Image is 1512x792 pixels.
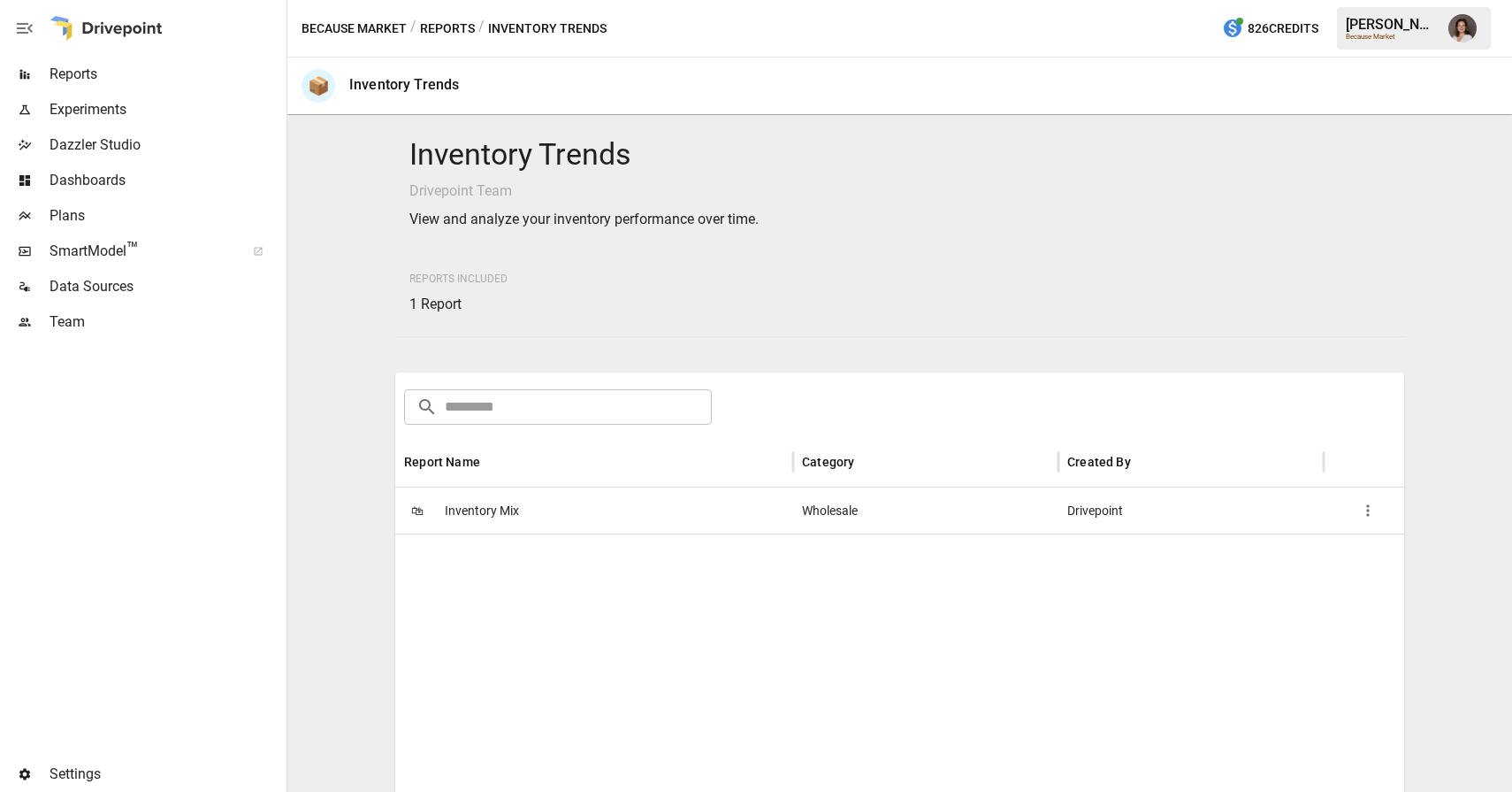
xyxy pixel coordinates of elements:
[126,238,139,260] span: ™
[1058,488,1324,534] div: Drivepoint
[802,455,854,469] div: Category
[50,205,283,227] span: Plans
[409,273,508,285] span: Reports Included
[50,64,283,85] span: Reports
[409,294,508,315] p: 1 Report
[793,488,1058,534] div: Wholesale
[50,170,283,191] span: Dashboards
[445,488,519,534] span: Inventory Mix
[1346,33,1438,41] div: Because Market
[482,450,507,474] button: Sort
[478,18,485,40] div: /
[50,764,283,785] span: Settings
[404,497,431,524] span: 🛍
[1346,16,1438,33] div: [PERSON_NAME]
[50,276,283,297] span: Data Sources
[409,136,1390,173] h4: Inventory Trends
[1438,4,1487,53] button: Franziska Ibscher
[1248,18,1318,40] span: 826 Credits
[50,311,283,333] span: Team
[1448,14,1477,42] img: Franziska Ibscher
[302,69,335,103] div: 📦
[1133,450,1157,474] button: Sort
[1067,455,1131,469] div: Created By
[349,76,459,93] div: Inventory Trends
[409,181,1390,202] p: Drivepoint Team
[1215,12,1325,45] button: 826Credits
[50,135,283,156] span: Dazzler Studio
[404,455,480,469] div: Report Name
[50,99,283,120] span: Experiments
[856,450,881,474] button: Sort
[302,18,407,40] button: Because Market
[409,209,1390,230] p: View and analyze your inventory performance over time.
[410,18,416,40] div: /
[50,241,233,262] span: SmartModel
[420,18,475,40] button: Reports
